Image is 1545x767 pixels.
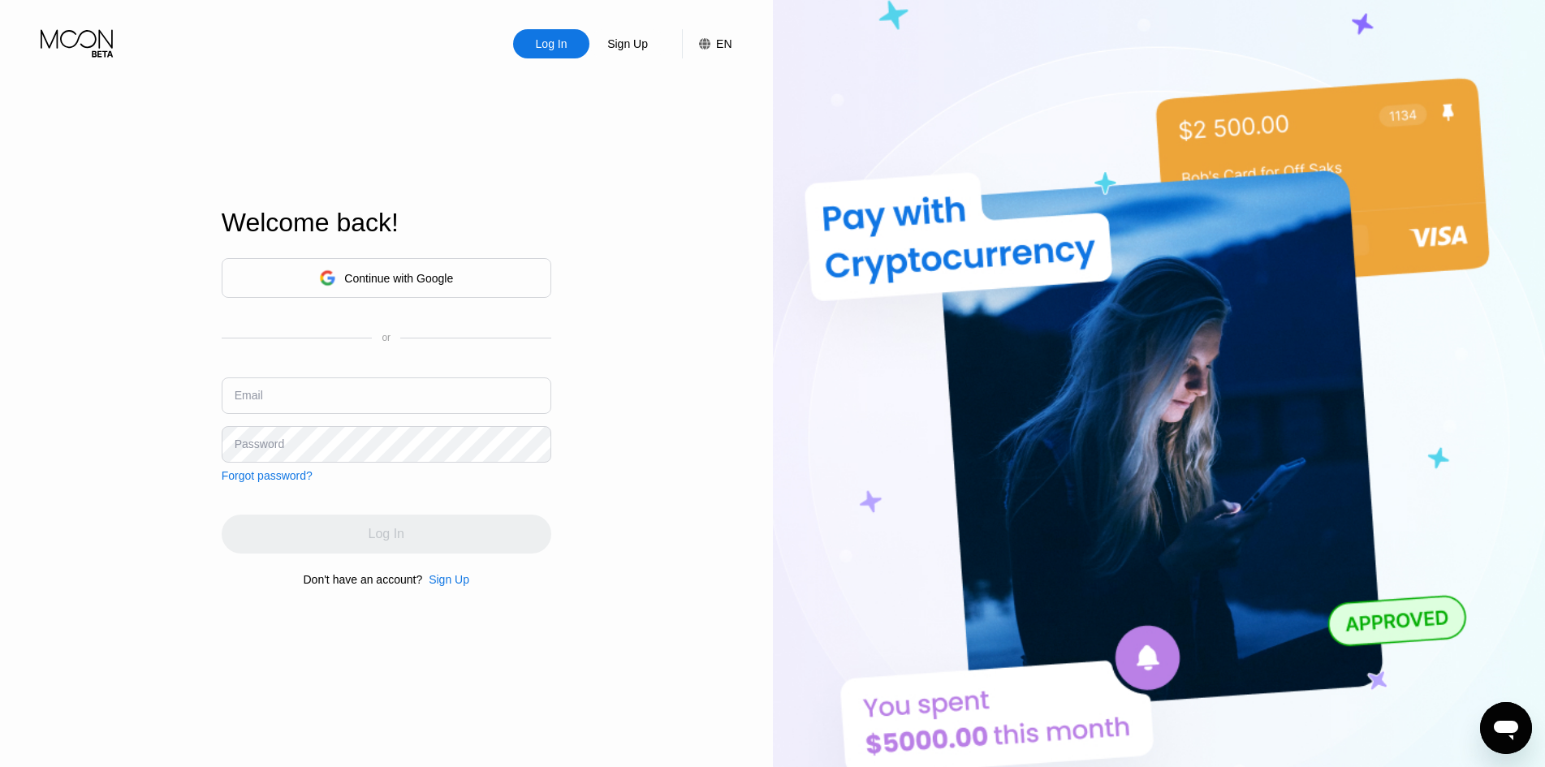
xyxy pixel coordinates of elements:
div: Don't have an account? [304,573,423,586]
div: Log In [513,29,589,58]
div: EN [682,29,732,58]
div: Sign Up [606,36,650,52]
div: Log In [534,36,569,52]
div: Forgot password? [222,469,313,482]
div: Continue with Google [344,272,453,285]
div: Sign Up [422,573,469,586]
div: Sign Up [589,29,666,58]
div: Email [235,389,263,402]
div: Continue with Google [222,258,551,298]
iframe: Кнопка запуска окна обмена сообщениями [1480,702,1532,754]
div: EN [716,37,732,50]
div: Welcome back! [222,208,551,238]
div: Password [235,437,284,450]
div: Sign Up [429,573,469,586]
div: or [382,332,391,343]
